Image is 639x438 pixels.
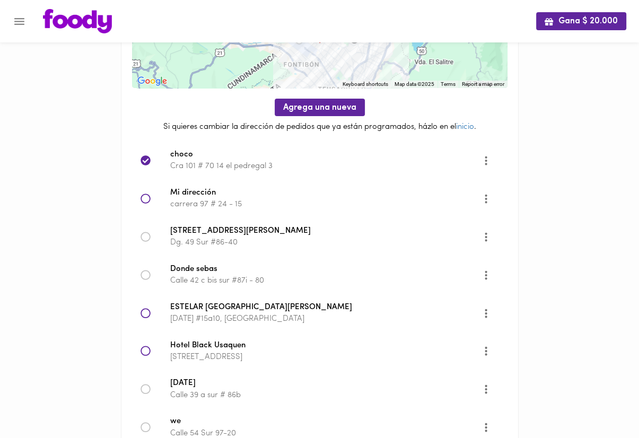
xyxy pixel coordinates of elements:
span: Donde sebas [170,264,482,276]
p: Si quieres cambiar la dirección de pedidos que ya están programados, házlo en el . [132,121,507,133]
span: [DATE] [170,378,482,390]
span: Agrega una nueva [283,103,356,113]
p: [DATE] #15a10, [GEOGRAPHIC_DATA] [170,313,482,325]
span: choco [170,149,482,161]
span: we [170,416,482,428]
p: Calle 42 c bis sur #87i - 80 [170,275,482,286]
span: Map data ©2025 [395,81,434,87]
p: [STREET_ADDRESS] [170,352,482,363]
img: logo.png [43,9,112,33]
button: Keyboard shortcuts [343,81,388,88]
span: Mi dirección [170,187,482,199]
span: [STREET_ADDRESS][PERSON_NAME] [170,225,482,238]
p: Calle 39 a sur # 86b [170,390,482,401]
p: Dg. 49 Sur #86-40 [170,237,482,248]
button: Agrega una nueva [275,99,365,116]
span: ESTELAR [GEOGRAPHIC_DATA][PERSON_NAME] [170,302,482,314]
img: Google [135,74,170,88]
span: Hotel Black Usaquen [170,340,482,352]
a: Open this area in Google Maps (opens a new window) [135,74,170,88]
button: Menu [6,8,32,34]
p: Cra 101 # 70 14 el pedregal 3 [170,161,482,172]
iframe: Messagebird Livechat Widget [412,6,628,427]
p: carrera 97 # 24 - 15 [170,199,482,210]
